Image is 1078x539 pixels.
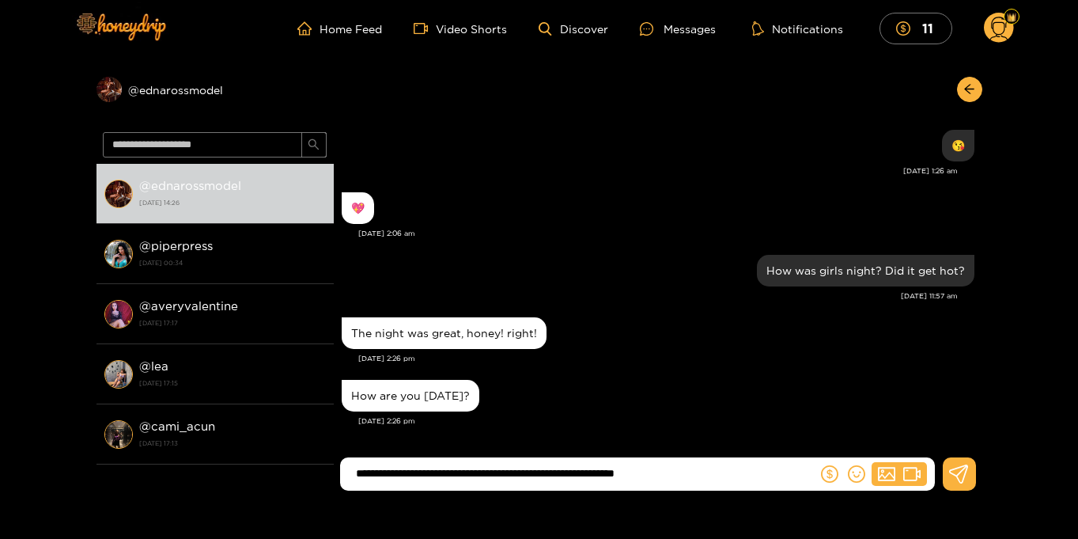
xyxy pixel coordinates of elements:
button: dollar [818,462,842,486]
div: @ednarossmodel [96,77,334,102]
a: Home Feed [297,21,382,36]
strong: @ piperpress [139,239,213,252]
img: conversation [104,360,133,389]
div: How are you [DATE]? [351,389,470,402]
div: Sep. 20, 11:57 am [757,255,974,287]
div: The night was great, honey! right! [351,327,537,340]
a: Video Shorts [414,21,507,36]
strong: @ averyvalentine [139,299,238,313]
strong: [DATE] 17:15 [139,376,326,390]
div: [DATE] 1:26 am [342,165,958,177]
div: Sep. 20, 2:26 pm [342,380,479,412]
div: 😘 [951,139,965,152]
span: search [308,139,320,152]
img: conversation [104,240,133,268]
span: video-camera [414,21,436,36]
div: Sep. 20, 1:26 am [942,130,974,161]
div: How was girls night? Did it get hot? [766,264,965,277]
span: picture [878,465,895,483]
button: picturevideo-camera [872,462,927,486]
div: [DATE] 2:26 pm [358,416,974,427]
div: Sep. 20, 2:06 am [342,192,374,224]
div: [DATE] 2:26 pm [358,353,974,364]
span: video-camera [903,465,921,483]
span: smile [848,465,865,483]
a: Discover [539,22,607,36]
strong: [DATE] 17:13 [139,436,326,450]
strong: [DATE] 00:34 [139,256,326,270]
div: 💖 [351,202,365,214]
div: Sep. 20, 2:26 pm [342,317,547,349]
span: arrow-left [963,83,975,97]
div: [DATE] 11:57 am [342,290,958,302]
div: [DATE] 2:06 am [358,228,974,239]
button: arrow-left [957,77,982,102]
mark: 11 [920,20,936,36]
strong: [DATE] 14:26 [139,195,326,210]
img: conversation [104,180,133,208]
strong: @ cami_acun [139,419,215,433]
span: dollar [896,21,918,36]
button: Notifications [747,21,848,36]
strong: @ lea [139,359,168,373]
strong: [DATE] 17:17 [139,316,326,330]
button: search [301,132,327,158]
strong: @ ednarossmodel [139,179,241,192]
img: conversation [104,300,133,328]
button: 11 [879,13,952,44]
span: home [297,21,320,36]
img: Fan Level [1007,13,1016,22]
div: Messages [640,20,716,38]
img: conversation [104,420,133,449]
span: dollar [821,465,838,483]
